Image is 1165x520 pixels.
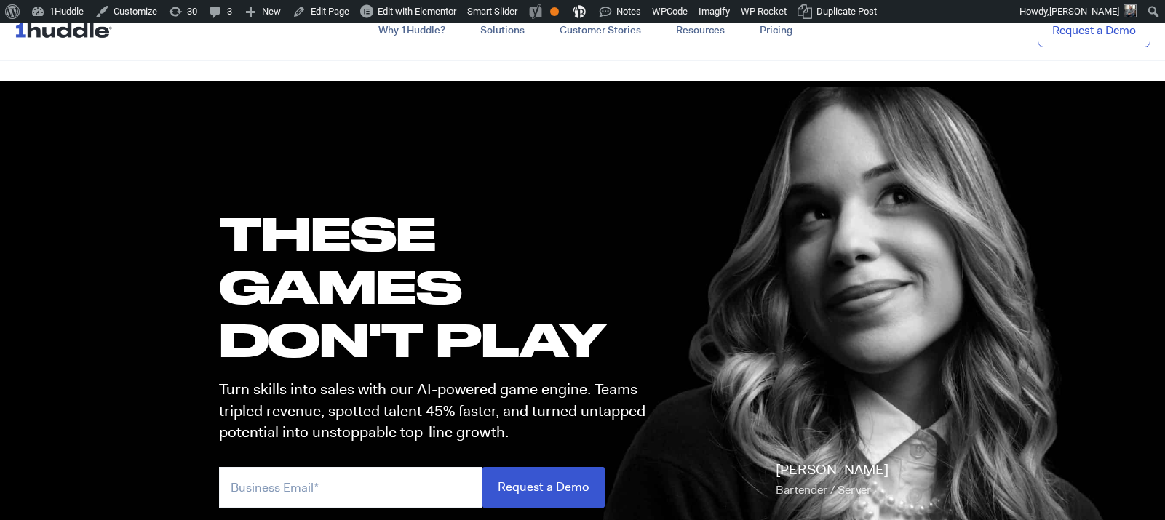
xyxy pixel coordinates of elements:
h1: these GAMES DON'T PLAY [219,207,659,367]
span: [PERSON_NAME] [1049,6,1119,17]
a: Resources [659,17,742,44]
span: Bartender / Server [776,482,871,497]
a: Pricing [742,17,810,44]
a: Customer Stories [542,17,659,44]
img: ... [15,16,119,44]
div: OK [550,7,559,16]
p: Turn skills into sales with our AI-powered game engine. Teams tripled revenue, spotted talent 45%... [219,379,659,443]
a: Request a Demo [1038,12,1150,48]
input: Request a Demo [482,467,605,507]
a: Why 1Huddle? [361,17,463,44]
p: [PERSON_NAME] [776,460,888,500]
span: Edit with Elementor [378,6,456,17]
input: Business Email* [219,467,482,507]
a: Solutions [463,17,542,44]
img: Avatar photo [1124,4,1137,17]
